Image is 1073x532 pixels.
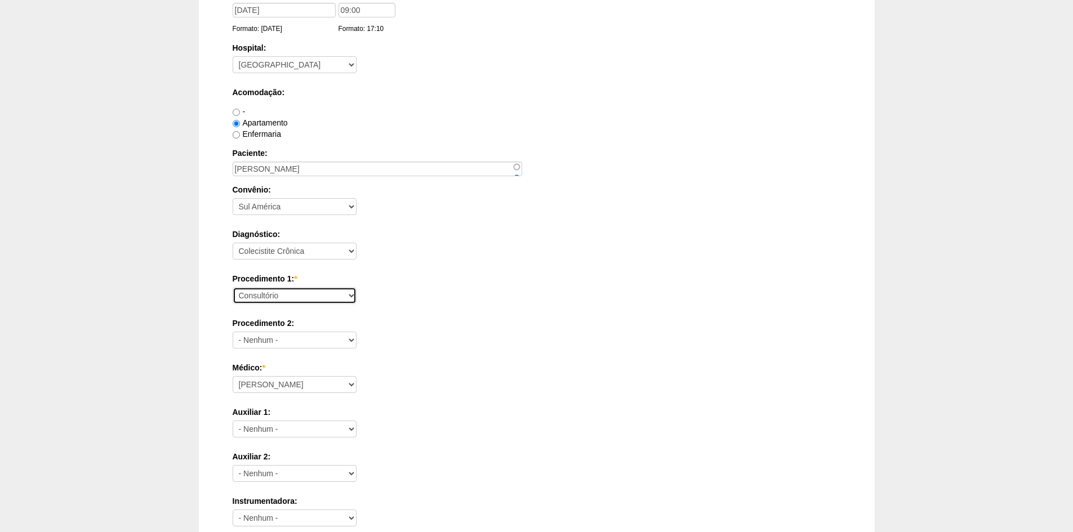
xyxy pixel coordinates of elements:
[233,107,246,116] label: -
[339,23,398,34] div: Formato: 17:10
[294,274,297,283] span: Este campo é obrigatório.
[262,363,265,372] span: Este campo é obrigatório.
[233,362,841,373] label: Médico:
[233,273,841,284] label: Procedimento 1:
[233,120,240,127] input: Apartamento
[233,118,288,127] label: Apartamento
[233,23,339,34] div: Formato: [DATE]
[233,42,841,53] label: Hospital:
[233,147,841,159] label: Paciente:
[233,129,281,138] label: Enfermaria
[233,87,841,98] label: Acomodação:
[233,109,240,116] input: -
[233,318,841,329] label: Procedimento 2:
[233,451,841,462] label: Auxiliar 2:
[233,184,841,195] label: Convênio:
[233,229,841,240] label: Diagnóstico:
[233,406,841,418] label: Auxiliar 1:
[233,495,841,507] label: Instrumentadora:
[233,131,240,138] input: Enfermaria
